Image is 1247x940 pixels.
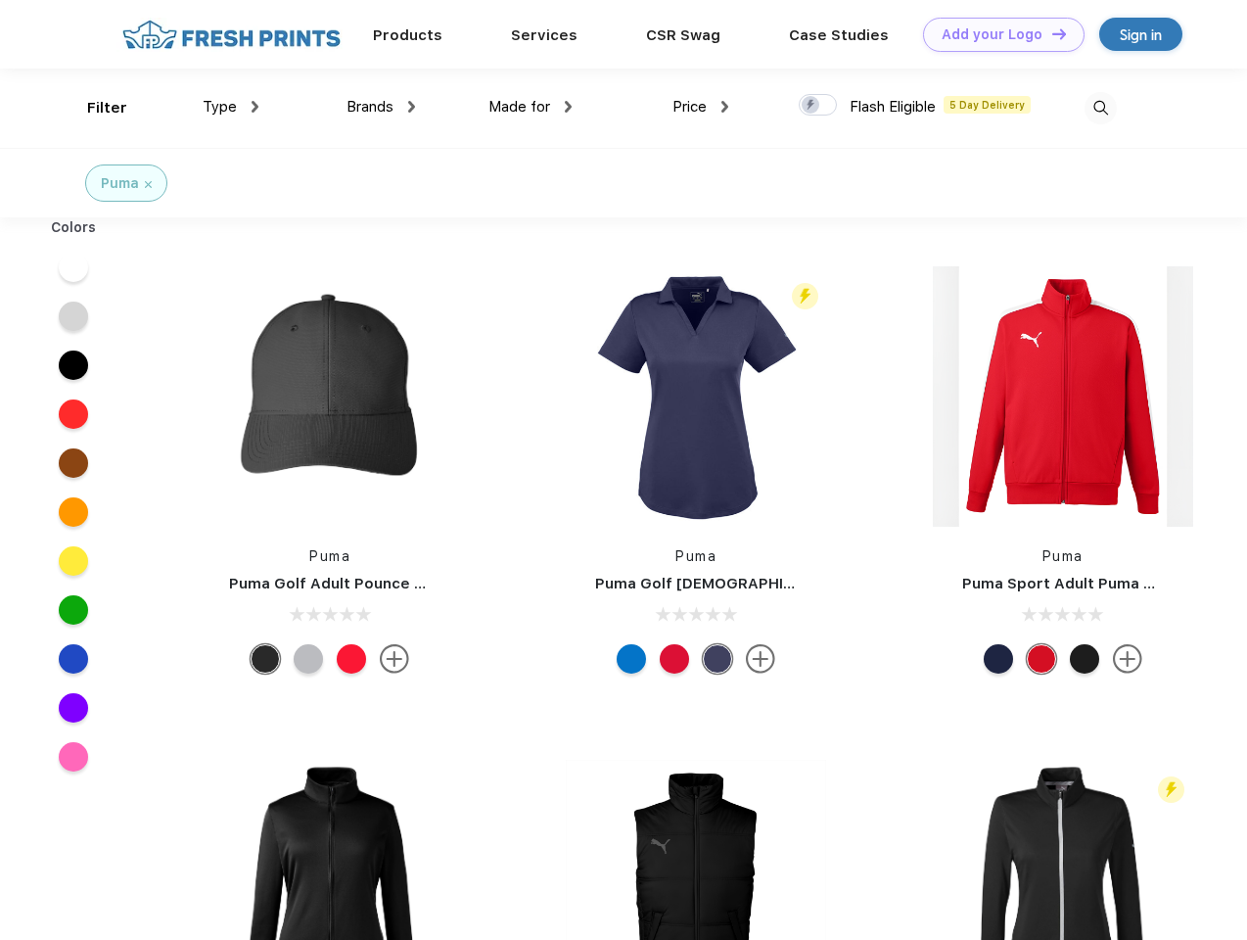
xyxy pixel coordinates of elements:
[116,18,346,52] img: fo%20logo%202.webp
[408,101,415,113] img: dropdown.png
[617,644,646,674] div: Lapis Blue
[101,173,139,194] div: Puma
[309,548,350,564] a: Puma
[595,575,958,592] a: Puma Golf [DEMOGRAPHIC_DATA]' Icon Golf Polo
[672,98,707,116] span: Price
[373,26,442,44] a: Products
[251,644,280,674] div: Puma Black
[984,644,1013,674] div: Peacoat
[294,644,323,674] div: Quarry
[1027,644,1056,674] div: High Risk Red
[942,26,1042,43] div: Add your Logo
[200,266,460,527] img: func=resize&h=266
[792,283,818,309] img: flash_active_toggle.svg
[87,97,127,119] div: Filter
[1120,23,1162,46] div: Sign in
[252,101,258,113] img: dropdown.png
[1052,28,1066,39] img: DT
[337,644,366,674] div: High Risk Red
[746,644,775,674] img: more.svg
[566,266,826,527] img: func=resize&h=266
[675,548,716,564] a: Puma
[1158,776,1184,803] img: flash_active_toggle.svg
[203,98,237,116] span: Type
[660,644,689,674] div: High Risk Red
[488,98,550,116] span: Made for
[565,101,572,113] img: dropdown.png
[346,98,393,116] span: Brands
[380,644,409,674] img: more.svg
[145,181,152,188] img: filter_cancel.svg
[721,101,728,113] img: dropdown.png
[1070,644,1099,674] div: Puma Black
[850,98,936,116] span: Flash Eligible
[944,96,1031,114] span: 5 Day Delivery
[933,266,1193,527] img: func=resize&h=266
[1099,18,1182,51] a: Sign in
[1085,92,1117,124] img: desktop_search.svg
[511,26,577,44] a: Services
[703,644,732,674] div: Peacoat
[1042,548,1084,564] a: Puma
[646,26,720,44] a: CSR Swag
[1113,644,1142,674] img: more.svg
[36,217,112,238] div: Colors
[229,575,529,592] a: Puma Golf Adult Pounce Adjustable Cap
